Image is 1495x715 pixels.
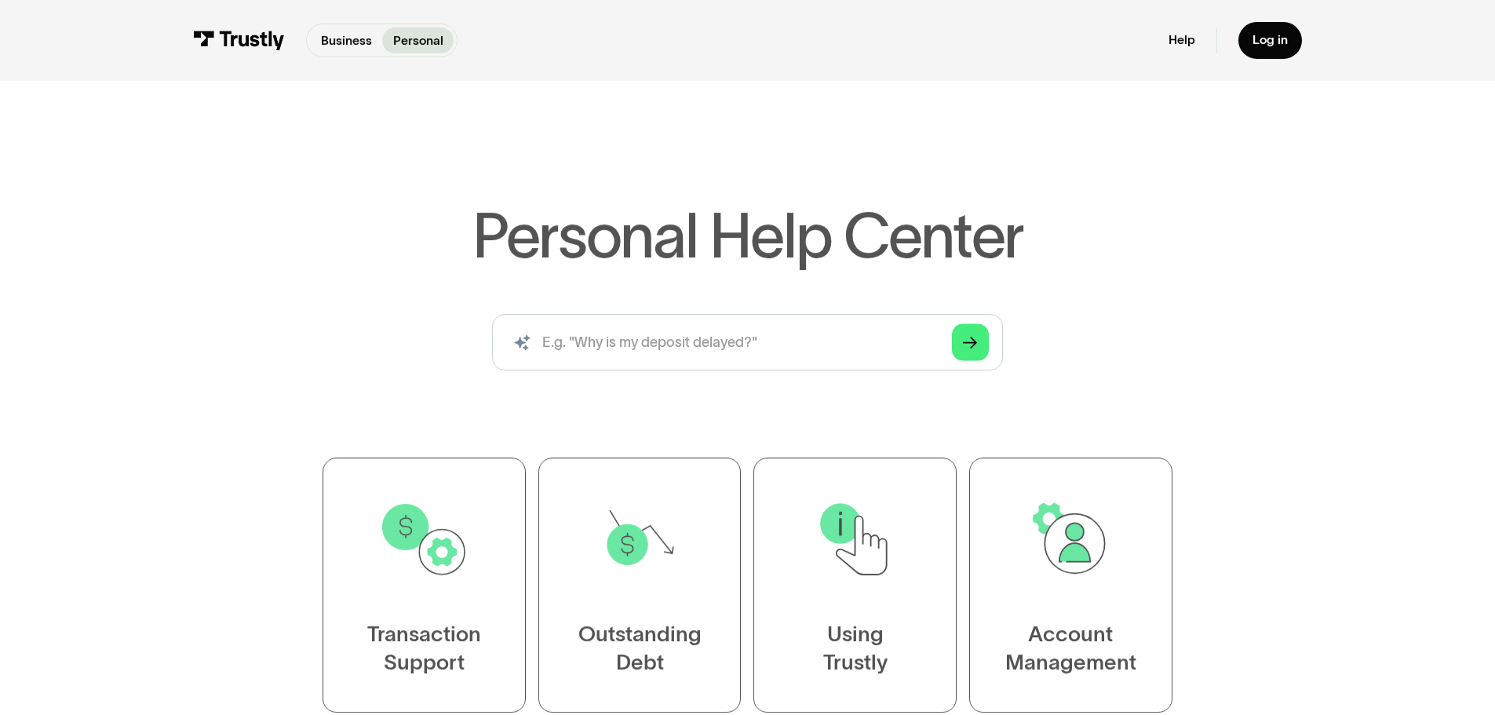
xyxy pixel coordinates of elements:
a: AccountManagement [969,458,1172,713]
a: Log in [1238,22,1302,59]
div: Outstanding Debt [578,620,702,677]
a: Business [310,27,382,53]
div: Using Trustly [823,620,888,677]
p: Business [321,31,372,50]
h1: Personal Help Center [472,206,1023,267]
div: Transaction Support [367,620,481,677]
input: search [492,314,1002,370]
a: Personal [382,27,454,53]
img: Trustly Logo [193,31,285,50]
div: Log in [1253,32,1288,48]
div: Account Management [1005,620,1136,677]
a: UsingTrustly [754,458,957,713]
a: OutstandingDebt [538,458,742,713]
form: Search [492,314,1002,370]
p: Personal [393,31,443,50]
a: TransactionSupport [323,458,526,713]
a: Help [1169,32,1195,48]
